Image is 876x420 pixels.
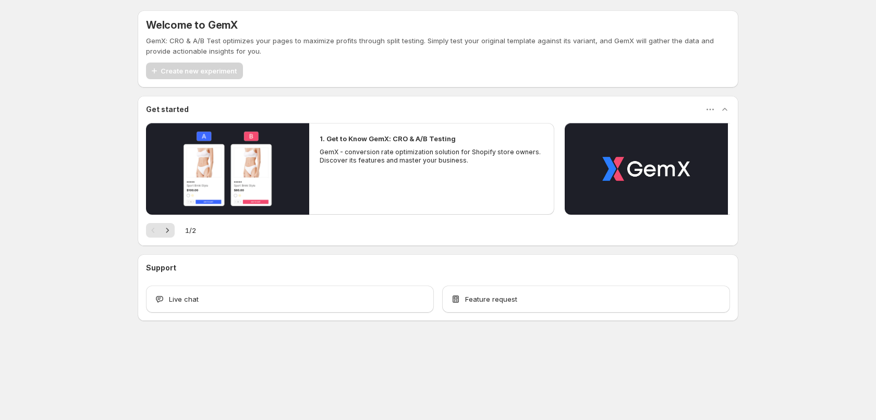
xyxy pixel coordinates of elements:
[146,35,730,56] p: GemX: CRO & A/B Test optimizes your pages to maximize profits through split testing. Simply test ...
[146,123,309,215] button: Play video
[465,294,517,304] span: Feature request
[565,123,728,215] button: Play video
[320,133,456,144] h2: 1. Get to Know GemX: CRO & A/B Testing
[146,223,175,238] nav: Pagination
[146,263,176,273] h3: Support
[169,294,199,304] span: Live chat
[146,19,238,31] h5: Welcome to GemX
[160,223,175,238] button: Next
[320,148,544,165] p: GemX - conversion rate optimization solution for Shopify store owners. Discover its features and ...
[185,225,196,236] span: 1 / 2
[146,104,189,115] h3: Get started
